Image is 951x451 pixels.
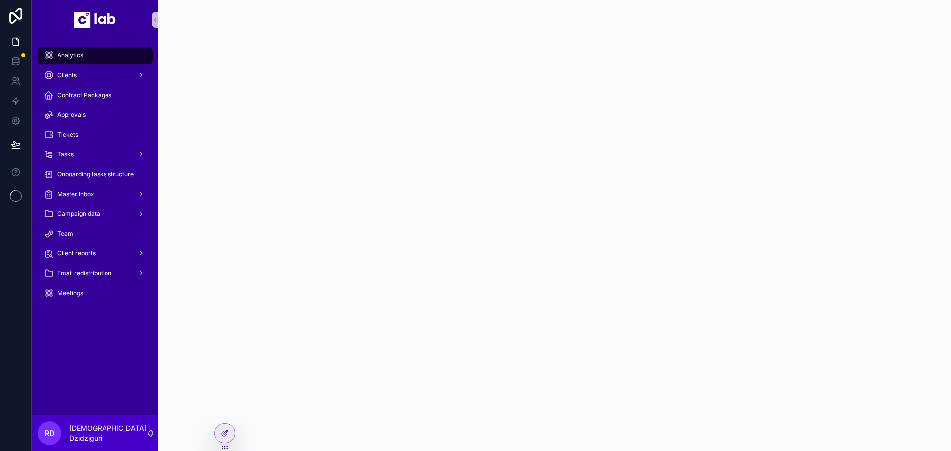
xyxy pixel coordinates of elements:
[44,427,55,439] span: RD
[38,146,153,163] a: Tasks
[38,47,153,64] a: Analytics
[38,106,153,124] a: Approvals
[57,190,94,198] span: Master Inbox
[38,264,153,282] a: Email redistribution
[38,165,153,183] a: Onboarding tasks structure
[57,250,96,257] span: Client reports
[57,131,78,139] span: Tickets
[38,225,153,243] a: Team
[38,126,153,144] a: Tickets
[57,111,86,119] span: Approvals
[74,12,116,28] img: App logo
[57,91,111,99] span: Contract Packages
[57,210,100,218] span: Campaign data
[38,205,153,223] a: Campaign data
[38,245,153,262] a: Client reports
[57,230,73,238] span: Team
[57,51,83,59] span: Analytics
[57,269,111,277] span: Email redistribution
[38,86,153,104] a: Contract Packages
[57,71,77,79] span: Clients
[38,185,153,203] a: Master Inbox
[57,289,83,297] span: Meetings
[69,423,147,443] p: [DEMOGRAPHIC_DATA] Dzidziguri
[38,66,153,84] a: Clients
[38,284,153,302] a: Meetings
[32,40,158,315] div: scrollable content
[57,170,134,178] span: Onboarding tasks structure
[57,150,74,158] span: Tasks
